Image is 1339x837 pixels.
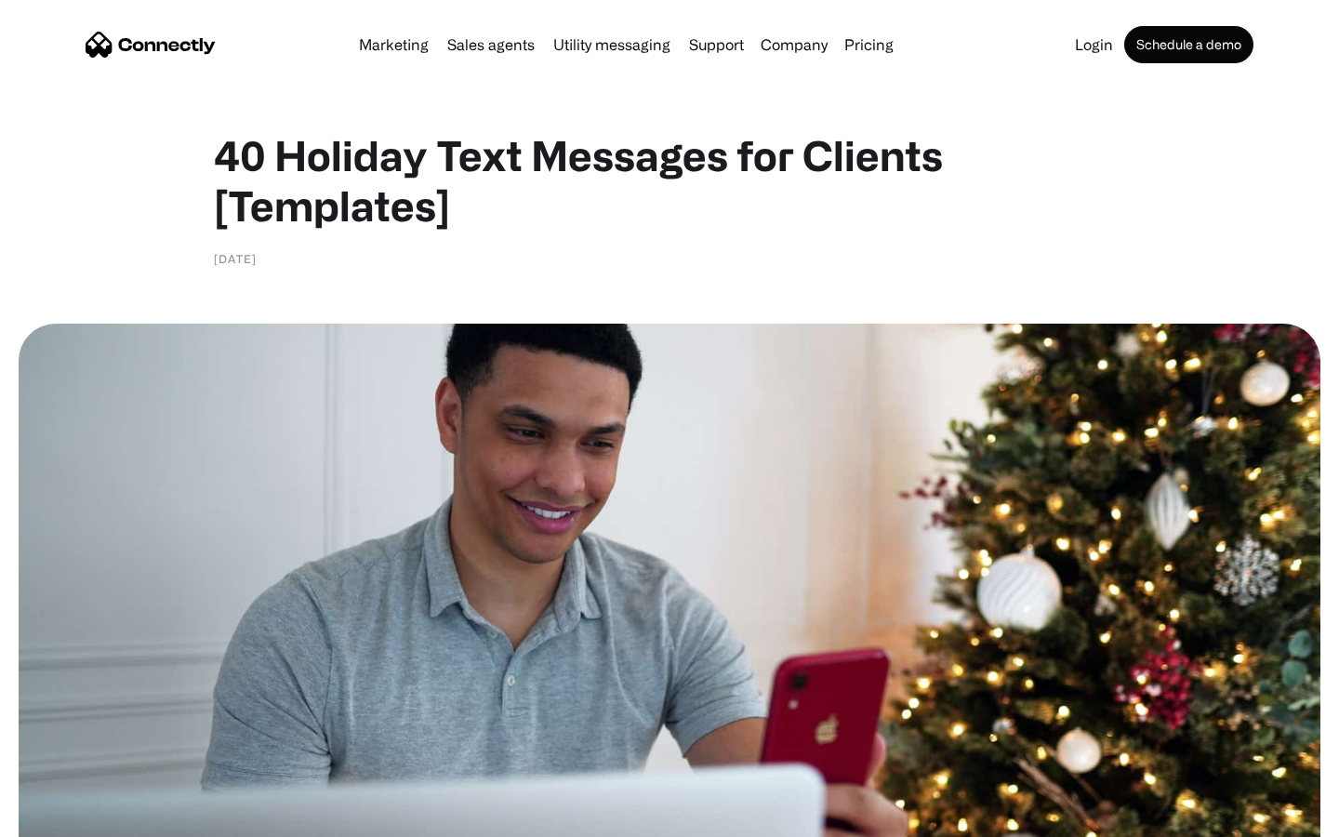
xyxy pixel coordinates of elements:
a: Utility messaging [546,37,678,52]
a: Marketing [351,37,436,52]
div: Company [761,32,828,58]
div: [DATE] [214,249,257,268]
a: Pricing [837,37,901,52]
a: Schedule a demo [1124,26,1253,63]
a: Support [682,37,751,52]
ul: Language list [37,804,112,830]
h1: 40 Holiday Text Messages for Clients [Templates] [214,130,1125,231]
a: Sales agents [440,37,542,52]
aside: Language selected: English [19,804,112,830]
a: Login [1067,37,1120,52]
